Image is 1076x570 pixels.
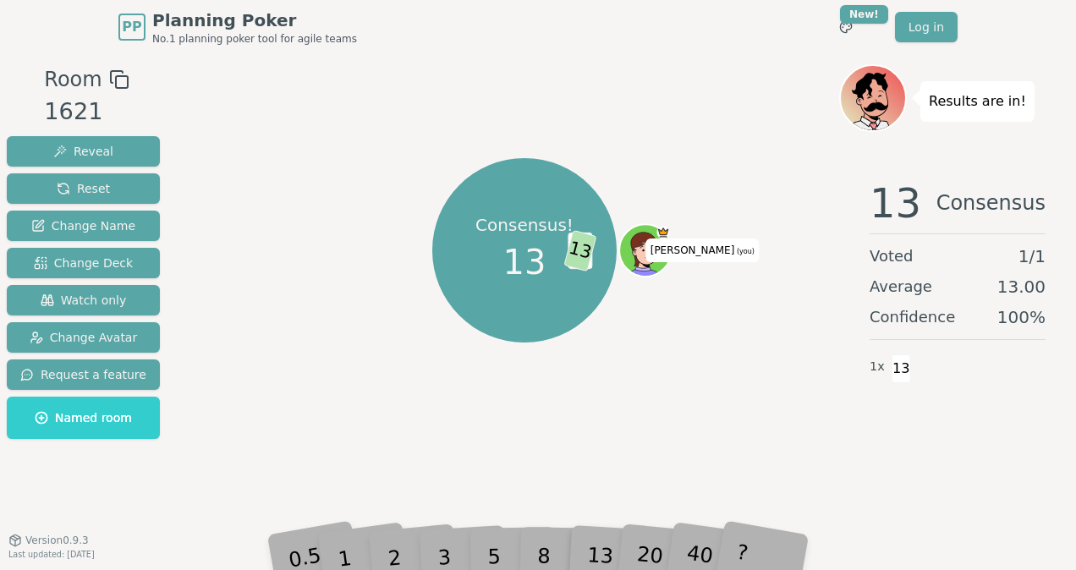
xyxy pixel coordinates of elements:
[895,12,958,42] a: Log in
[870,275,932,299] span: Average
[831,12,861,42] button: New!
[57,180,110,197] span: Reset
[7,397,160,439] button: Named room
[503,237,546,288] span: 13
[1018,244,1046,268] span: 1 / 1
[929,90,1026,113] p: Results are in!
[7,211,160,241] button: Change Name
[870,183,921,223] span: 13
[656,226,669,238] span: Natalia is the host
[25,534,89,547] span: Version 0.9.3
[8,550,95,559] span: Last updated: [DATE]
[997,305,1046,329] span: 100 %
[870,358,885,376] span: 1 x
[122,17,141,37] span: PP
[8,534,89,547] button: Version0.9.3
[118,8,357,46] a: PPPlanning PokerNo.1 planning poker tool for agile teams
[475,213,574,237] p: Consensus!
[7,136,160,167] button: Reveal
[7,285,160,315] button: Watch only
[7,173,160,204] button: Reset
[152,8,357,32] span: Planning Poker
[646,238,759,262] span: Click to change your name
[840,5,888,24] div: New!
[7,248,160,278] button: Change Deck
[30,329,138,346] span: Change Avatar
[892,354,911,383] span: 13
[870,305,955,329] span: Confidence
[936,183,1046,223] span: Consensus
[7,322,160,353] button: Change Avatar
[621,226,670,275] button: Click to change your avatar
[997,275,1046,299] span: 13.00
[53,143,113,160] span: Reveal
[44,64,102,95] span: Room
[41,292,127,309] span: Watch only
[20,366,146,383] span: Request a feature
[870,244,914,268] span: Voted
[35,409,132,426] span: Named room
[34,255,133,271] span: Change Deck
[31,217,135,234] span: Change Name
[563,230,596,271] span: 13
[152,32,357,46] span: No.1 planning poker tool for agile teams
[44,95,129,129] div: 1621
[734,248,755,255] span: (you)
[7,359,160,390] button: Request a feature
